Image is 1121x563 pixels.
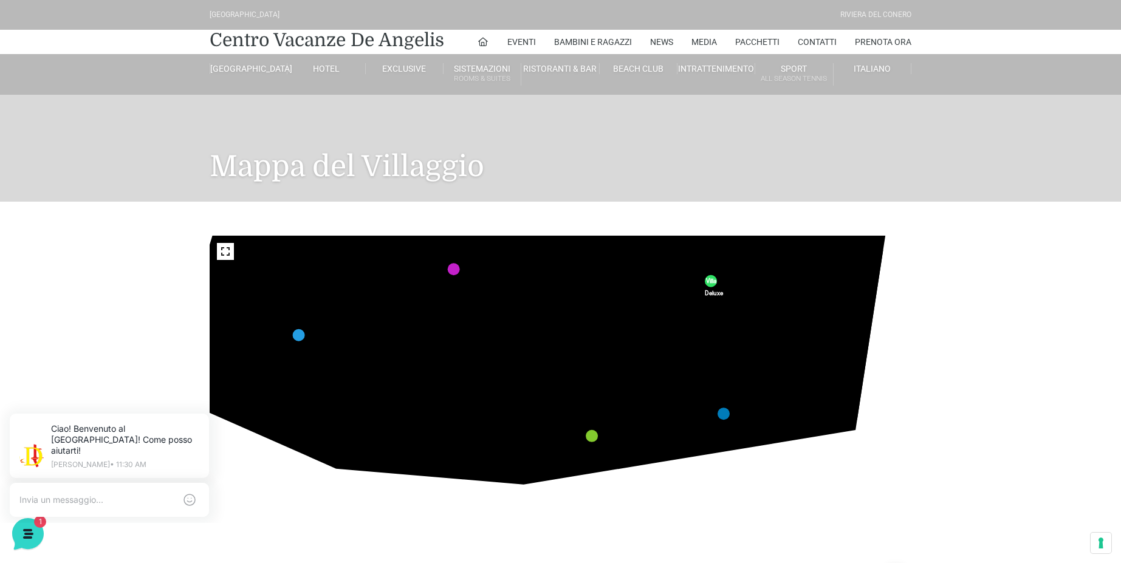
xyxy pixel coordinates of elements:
a: Luxury marker [718,408,730,420]
span: Trova una risposta [19,202,95,211]
h1: Mappa del Villaggio [210,95,911,202]
img: light [19,118,44,142]
iframe: Customerly Messenger Launcher [10,516,46,552]
span: Le tue conversazioni [19,97,103,107]
a: Media [691,30,717,54]
span: 1 [122,389,130,397]
a: Sport Center marker [293,329,305,341]
p: Ciao! Benvenuto al [GEOGRAPHIC_DATA]! Come posso aiutarti! [51,131,190,143]
button: 1Messaggi [84,390,159,418]
input: Cerca un articolo... [27,228,199,240]
span: 1 [211,131,224,143]
a: [PERSON_NAME]Ciao! Benvenuto al [GEOGRAPHIC_DATA]! Come posso aiutarti!19 gg fa1 [15,112,228,148]
p: Ciao! Benvenuto al [GEOGRAPHIC_DATA]! Come posso aiutarti! [58,24,207,57]
div: Riviera Del Conero [840,9,911,21]
a: Exclusive [366,63,444,74]
span: [PERSON_NAME] [51,117,190,129]
a: News [650,30,673,54]
a: SportAll Season Tennis [755,63,833,86]
small: All Season Tennis [755,73,832,84]
h2: Ciao da De Angelis Resort 👋 [10,10,204,49]
button: Aiuto [159,390,233,418]
img: light [27,45,51,69]
a: Bambini e Ragazzi [554,30,632,54]
a: SistemazioniRooms & Suites [444,63,521,86]
span: Villa Deluxe [705,277,723,296]
button: Home [10,390,84,418]
a: Prenota Ora [855,30,911,54]
p: La nostra missione è rendere la tua esperienza straordinaria! [10,53,204,78]
a: Hotel [287,63,365,74]
a: VillePlus marker [586,429,598,442]
a: Eventi [507,30,536,54]
small: Rooms & Suites [444,73,521,84]
p: Home [36,407,57,418]
a: Italiano [834,63,911,74]
div: [GEOGRAPHIC_DATA] [210,9,279,21]
span: Inizia una conversazione [79,160,179,170]
span: Italiano [854,64,891,73]
a: Pacchetti [735,30,780,54]
p: Messaggi [105,407,138,418]
a: Contatti [798,30,837,54]
a: Intrattenimento [677,63,755,74]
p: 19 gg fa [197,117,224,128]
a: [GEOGRAPHIC_DATA] [210,63,287,74]
button: Le tue preferenze relative al consenso per le tecnologie di tracciamento [1091,533,1111,553]
a: Beach Club [600,63,677,74]
a: Sala Meeting marker [448,263,460,275]
a: Ristoranti & Bar [521,63,599,74]
a: Centro Vacanze De Angelis [210,28,444,52]
a: Ville Deluxe marker [705,275,717,287]
a: Apri Centro Assistenza [129,202,224,211]
p: [PERSON_NAME] • 11:30 AM [58,62,207,69]
a: [DEMOGRAPHIC_DATA] tutto [108,97,224,107]
p: Aiuto [187,407,205,418]
button: Inizia una conversazione [19,153,224,177]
